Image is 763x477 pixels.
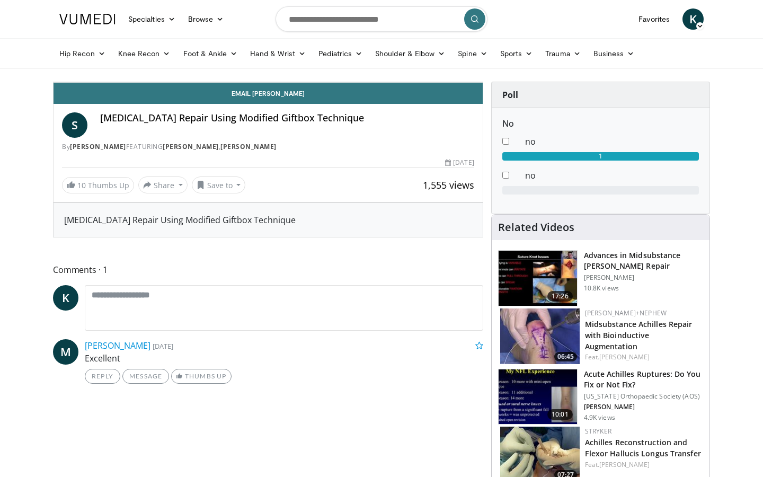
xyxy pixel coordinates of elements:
img: 2744df12-43f9-44a0-9793-88526dca8547.150x105_q85_crop-smart_upscale.jpg [499,251,577,306]
span: 10 [77,180,86,190]
h3: Advances in Midsubstance [PERSON_NAME] Repair [584,250,703,271]
span: 1,555 views [423,179,474,191]
a: 17:26 Advances in Midsubstance [PERSON_NAME] Repair [PERSON_NAME] 10.8K views [498,250,703,306]
a: [PERSON_NAME] [220,142,277,151]
a: [PERSON_NAME] [163,142,219,151]
a: Pediatrics [312,43,369,64]
img: 6c769583-a1c1-491b-91f1-83a39c8f5759.150x105_q85_crop-smart_upscale.jpg [500,308,580,364]
h4: [MEDICAL_DATA] Repair Using Modified Giftbox Technique [100,112,474,124]
dd: no [517,169,707,182]
small: [DATE] [153,341,173,351]
p: [PERSON_NAME] [584,403,703,411]
a: 10 Thumbs Up [62,177,134,193]
a: [PERSON_NAME] [85,340,150,351]
a: Achilles Reconstruction and Flexor Hallucis Longus Transfer [585,437,701,458]
p: 4.9K views [584,413,615,422]
a: Sports [494,43,539,64]
button: Share [138,176,188,193]
a: Spine [451,43,493,64]
p: [US_STATE] Orthopaedic Society (AOS) [584,392,703,401]
a: Foot & Ankle [177,43,244,64]
a: [PERSON_NAME] [70,142,126,151]
a: Hand & Wrist [244,43,312,64]
img: VuMedi Logo [59,14,116,24]
a: Stryker [585,427,611,436]
a: Browse [182,8,230,30]
p: Excellent [85,352,483,365]
a: Specialties [122,8,182,30]
div: [MEDICAL_DATA] Repair Using Modified Giftbox Technique [64,214,472,226]
a: K [682,8,704,30]
a: [PERSON_NAME] [599,460,650,469]
input: Search topics, interventions [276,6,487,32]
span: Comments 1 [53,263,483,277]
div: Feat. [585,352,701,362]
span: 17:26 [547,291,573,302]
a: [PERSON_NAME]+Nephew [585,308,667,317]
a: Reply [85,369,120,384]
dd: no [517,135,707,148]
a: Trauma [539,43,587,64]
h3: Acute Achilles Ruptures: Do You Fix or Not Fix? [584,369,703,390]
div: Feat. [585,460,701,470]
a: [PERSON_NAME] [599,352,650,361]
div: 1 [502,152,699,161]
a: Midsubstance Achilles Repair with Bioinductive Augmentation [585,319,693,351]
h6: No [502,119,699,129]
a: Business [587,43,641,64]
a: Thumbs Up [171,369,231,384]
p: 10.8K views [584,284,619,293]
p: [PERSON_NAME] [584,273,703,282]
a: Shoulder & Elbow [369,43,451,64]
div: By FEATURING , [62,142,474,152]
a: Message [122,369,169,384]
video-js: Video Player [54,82,483,83]
a: Hip Recon [53,43,112,64]
a: K [53,285,78,311]
img: 6594a75c-16c2-4870-b444-2b2af76ca943.150x105_q85_crop-smart_upscale.jpg [499,369,577,425]
div: [DATE] [445,158,474,167]
span: 06:45 [554,352,577,361]
a: Favorites [632,8,676,30]
a: Email [PERSON_NAME] [54,83,483,104]
h4: Related Videos [498,221,574,234]
a: S [62,112,87,138]
span: 10:01 [547,409,573,420]
a: M [53,339,78,365]
a: Knee Recon [112,43,177,64]
a: 06:45 [500,308,580,364]
button: Save to [192,176,246,193]
a: 10:01 Acute Achilles Ruptures: Do You Fix or Not Fix? [US_STATE] Orthopaedic Society (AOS) [PERSO... [498,369,703,425]
strong: Poll [502,89,518,101]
